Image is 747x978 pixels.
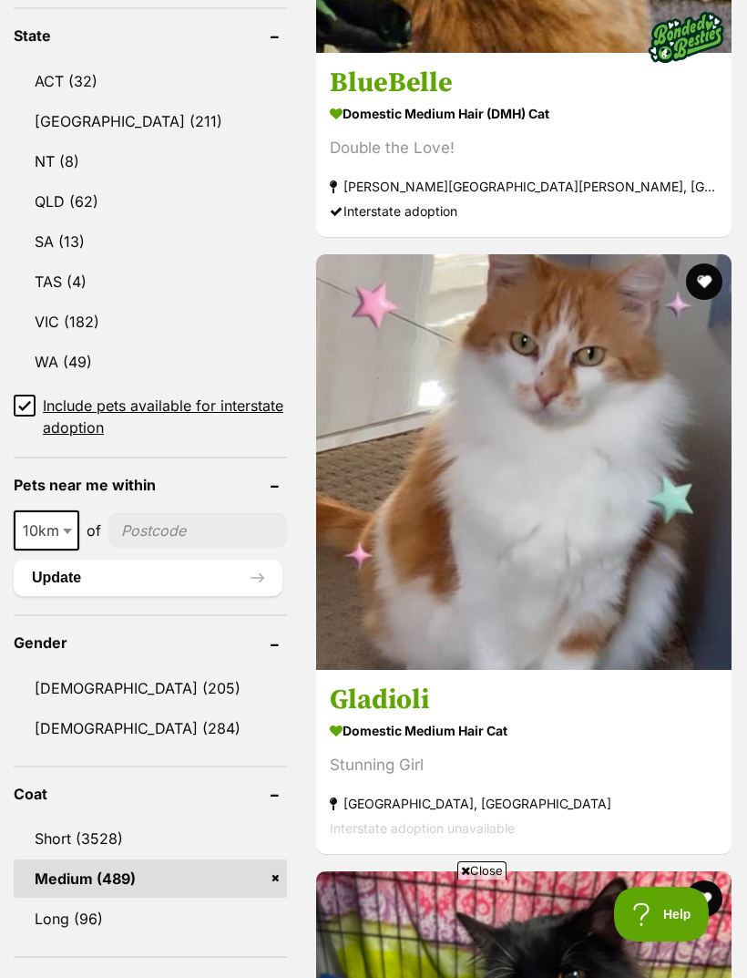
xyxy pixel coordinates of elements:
[14,102,287,140] a: [GEOGRAPHIC_DATA] (211)
[14,560,282,596] button: Update
[686,263,722,300] button: favourite
[330,136,718,160] div: Double the Love!
[14,27,287,44] header: State
[14,222,287,261] a: SA (13)
[14,634,287,651] header: Gender
[14,343,287,381] a: WA (49)
[330,753,718,777] div: Stunning Girl
[330,199,718,223] div: Interstate adoption
[14,182,287,221] a: QLD (62)
[330,66,718,100] h3: BlueBelle
[14,510,79,551] span: 10km
[316,669,732,854] a: Gladioli Domestic Medium Hair Cat Stunning Girl [GEOGRAPHIC_DATA], [GEOGRAPHIC_DATA] Interstate a...
[330,683,718,717] h3: Gladioli
[87,520,101,541] span: of
[330,820,515,836] span: Interstate adoption unavailable
[316,52,732,237] a: BlueBelle Domestic Medium Hair (DMH) Cat Double the Love! [PERSON_NAME][GEOGRAPHIC_DATA][PERSON_N...
[108,513,287,548] input: postcode
[330,717,718,744] strong: Domestic Medium Hair Cat
[14,900,287,938] a: Long (96)
[330,791,718,816] strong: [GEOGRAPHIC_DATA], [GEOGRAPHIC_DATA]
[14,709,287,747] a: [DEMOGRAPHIC_DATA] (284)
[14,669,287,707] a: [DEMOGRAPHIC_DATA] (205)
[330,100,718,127] strong: Domestic Medium Hair (DMH) Cat
[14,303,287,341] a: VIC (182)
[14,263,287,301] a: TAS (4)
[14,62,287,100] a: ACT (32)
[43,395,287,438] span: Include pets available for interstate adoption
[14,819,287,858] a: Short (3528)
[14,142,287,180] a: NT (8)
[15,518,77,543] span: 10km
[316,254,732,670] img: Gladioli - Domestic Medium Hair Cat
[614,887,711,942] iframe: Help Scout Beacon - Open
[14,786,287,802] header: Coat
[457,861,507,880] span: Close
[42,887,705,969] iframe: Advertisement
[14,860,287,898] a: Medium (489)
[14,477,287,493] header: Pets near me within
[14,395,287,438] a: Include pets available for interstate adoption
[330,174,718,199] strong: [PERSON_NAME][GEOGRAPHIC_DATA][PERSON_NAME], [GEOGRAPHIC_DATA]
